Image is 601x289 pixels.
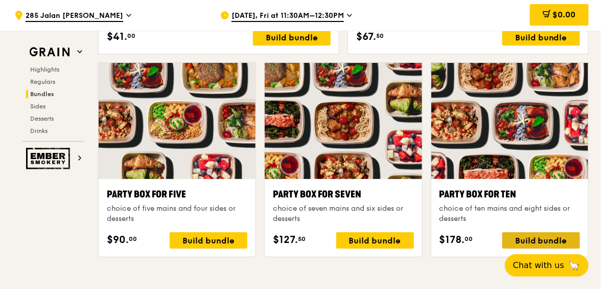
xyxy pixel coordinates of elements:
[298,235,306,243] span: 50
[440,187,580,202] div: Party Box for Ten
[273,204,413,224] div: choice of seven mains and six sides or desserts
[30,115,54,122] span: Desserts
[253,29,331,46] div: Build bundle
[505,254,589,277] button: Chat with us🦙
[30,127,48,135] span: Drinks
[107,232,129,248] span: $90.
[273,187,413,202] div: Party Box for Seven
[376,32,384,40] span: 50
[26,11,123,22] span: 285 Jalan [PERSON_NAME]
[30,78,55,85] span: Regulars
[107,204,247,224] div: choice of five mains and four sides or desserts
[127,32,135,40] span: 00
[273,232,298,248] span: $127.
[232,11,344,22] span: [DATE], Fri at 11:30AM–12:30PM
[107,29,127,45] span: $41.
[513,259,564,272] span: Chat with us
[30,66,59,73] span: Highlights
[30,103,45,110] span: Sides
[440,204,580,224] div: choice of ten mains and eight sides or desserts
[465,235,473,243] span: 00
[336,232,414,249] div: Build bundle
[26,43,73,61] img: Grain web logo
[30,91,54,98] span: Bundles
[502,232,580,249] div: Build bundle
[129,235,137,243] span: 00
[568,259,581,272] span: 🦙
[170,232,247,249] div: Build bundle
[553,10,576,19] span: $0.00
[26,148,73,169] img: Ember Smokery web logo
[107,187,247,202] div: Party Box for Five
[502,29,580,46] div: Build bundle
[440,232,465,248] span: $178.
[356,29,376,45] span: $67.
